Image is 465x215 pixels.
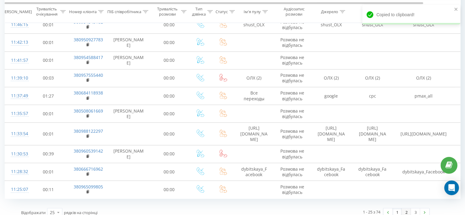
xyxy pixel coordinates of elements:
[74,37,103,43] a: 380950927783
[150,105,188,123] td: 00:00
[11,128,23,140] div: 11:33:54
[244,9,261,14] div: Ім'я пулу
[352,123,393,145] td: [URL][DOMAIN_NAME]
[234,123,274,145] td: [URL][DOMAIN_NAME]
[280,184,304,195] span: Розмова не відбулась
[29,87,68,105] td: 01:27
[150,163,188,181] td: 00:00
[311,69,352,87] td: ОЛХ (2)
[150,51,188,69] td: 00:00
[1,9,32,14] div: [PERSON_NAME]
[280,19,304,30] span: Розмова не відбулась
[107,51,150,69] td: [PERSON_NAME]
[311,16,352,34] td: shust_OLX
[352,69,393,87] td: ОЛХ (2)
[311,87,352,105] td: google
[11,54,23,66] div: 11:41:57
[107,9,141,14] div: ПІБ співробітника
[280,166,304,177] span: Розмова не відбулась
[352,16,393,34] td: shust_OLX
[393,87,454,105] td: pmax_all
[280,108,304,119] span: Розмова не відбулась
[234,16,274,34] td: shust_OLX
[393,123,454,145] td: [URL][DOMAIN_NAME]
[74,72,103,78] a: 380957555440
[234,69,274,87] td: ОЛХ (2)
[29,163,68,181] td: 00:01
[393,69,454,87] td: ОЛХ (2)
[74,184,103,190] a: 380965099805
[280,90,304,101] span: Розмова не відбулась
[150,123,188,145] td: 00:00
[35,6,59,17] div: Тривалість очікування
[74,166,103,172] a: 380666716962
[74,19,103,25] a: 380951343182
[150,34,188,51] td: 00:00
[29,181,68,198] td: 00:11
[280,128,304,139] span: Розмова не відбулась
[216,9,228,14] div: Статус
[454,7,458,13] button: close
[444,180,459,195] div: Open Intercom Messenger
[107,145,150,163] td: [PERSON_NAME]
[29,145,68,163] td: 00:39
[29,34,68,51] td: 00:01
[74,54,103,60] a: 380954588417
[311,123,352,145] td: [URL][DOMAIN_NAME]
[280,37,304,48] span: Розмова не відбулась
[11,183,23,195] div: 11:25:07
[352,87,393,105] td: cpc
[11,108,23,120] div: 11:35:57
[74,128,103,134] a: 380988122297
[11,148,23,160] div: 11:30:53
[363,209,380,215] div: 1 - 25 з 74
[107,105,150,123] td: [PERSON_NAME]
[29,51,68,69] td: 00:01
[280,54,304,66] span: Розмова не відбулась
[29,105,68,123] td: 00:01
[311,163,352,181] td: dybitskaya_Facebook
[192,6,206,17] div: Тип дзвінка
[279,6,309,17] div: Аудіозапис розмови
[29,69,68,87] td: 00:03
[107,34,150,51] td: [PERSON_NAME]
[11,72,23,84] div: 11:39:10
[11,90,23,102] div: 11:37:49
[74,90,103,96] a: 380684118938
[74,108,103,114] a: 380508061669
[150,181,188,198] td: 00:00
[362,5,460,24] div: Copied to clipboard!
[150,87,188,105] td: 00:00
[11,19,23,31] div: 11:46:15
[150,69,188,87] td: 00:00
[29,16,68,34] td: 00:01
[29,123,68,145] td: 00:01
[69,9,97,14] div: Номер клієнта
[11,166,23,178] div: 11:28:32
[234,163,274,181] td: dybitskaya_Facebook
[11,36,23,48] div: 11:42:13
[393,163,454,181] td: dybitskaya_Facebook
[74,148,103,154] a: 380960539142
[321,9,338,14] div: Джерело
[280,148,304,159] span: Розмова не відбулась
[150,16,188,34] td: 00:00
[150,145,188,163] td: 00:00
[234,87,274,105] td: Все переходы
[155,6,179,17] div: Тривалість розмови
[280,72,304,83] span: Розмова не відбулась
[352,163,393,181] td: dybitskaya_Facebook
